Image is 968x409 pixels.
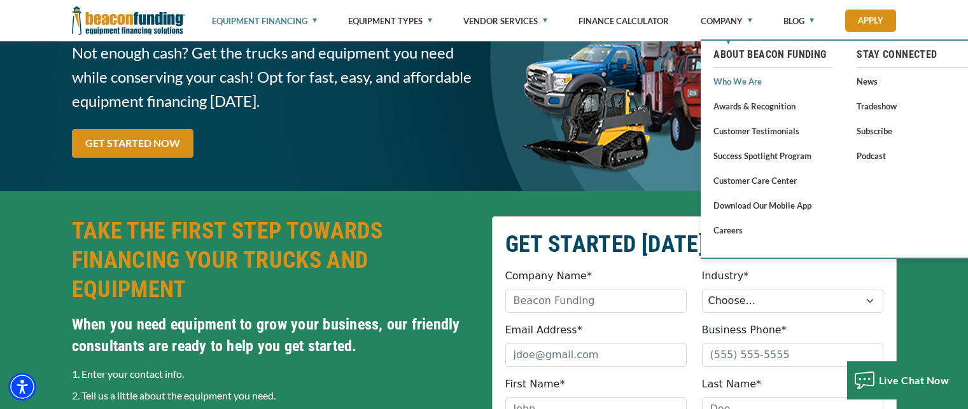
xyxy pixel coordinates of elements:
[702,268,749,284] label: Industry*
[713,222,831,238] a: Careers
[713,47,831,62] a: About Beacon Funding
[847,361,956,399] button: Live Chat Now
[879,374,950,386] span: Live Chat Now
[505,377,565,392] label: First Name*
[702,377,762,392] label: Last Name*
[702,322,787,338] label: Business Phone*
[72,129,193,158] a: GET STARTED NOW
[713,73,831,89] a: Who We Are
[702,343,883,367] input: (555) 555-5555
[8,373,36,401] div: Accessibility Menu
[505,322,582,338] label: Email Address*
[713,172,831,188] a: Customer Care Center
[72,41,477,113] span: Not enough cash? Get the trucks and equipment you need while conserving your cash! Opt for fast, ...
[72,366,477,382] p: 1. Enter your contact info.
[505,343,687,367] input: jdoe@gmail.com
[713,123,831,139] a: Customer Testimonials
[713,197,831,213] a: Download our Mobile App
[845,10,896,32] a: Apply
[72,216,477,304] h2: TAKE THE FIRST STEP TOWARDS FINANCING YOUR TRUCKS AND EQUIPMENT
[505,289,687,313] input: Beacon Funding
[713,98,831,114] a: Awards & Recognition
[713,148,831,163] a: Success Spotlight Program
[72,314,477,357] h4: When you need equipment to grow your business, our friendly consultants are ready to help you get...
[72,388,477,403] p: 2. Tell us a little about the equipment you need.
[505,230,883,259] h2: GET STARTED [DATE]
[505,268,592,284] label: Company Name*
